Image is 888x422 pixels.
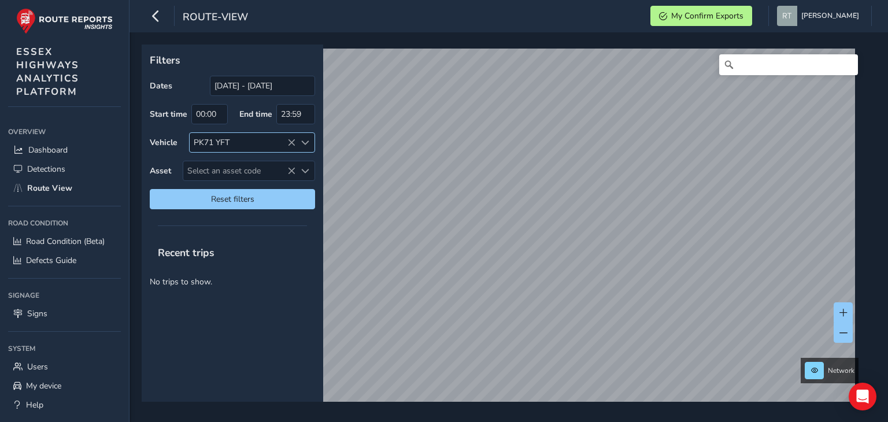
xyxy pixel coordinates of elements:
div: System [8,340,121,357]
a: Signs [8,304,121,323]
p: Filters [150,53,315,68]
label: Vehicle [150,137,177,148]
span: Recent trips [150,238,223,268]
label: Asset [150,165,171,176]
span: Network [828,366,854,375]
span: Help [26,399,43,410]
button: My Confirm Exports [650,6,752,26]
a: Users [8,357,121,376]
div: PK71 YFT [190,133,295,152]
a: Defects Guide [8,251,121,270]
span: Dashboard [28,145,68,156]
span: [PERSON_NAME] [801,6,859,26]
a: Dashboard [8,140,121,160]
p: No trips to show. [142,268,323,296]
span: Route View [27,183,72,194]
img: rr logo [16,8,113,34]
img: diamond-layout [777,6,797,26]
a: Help [8,395,121,414]
a: Route View [8,179,121,198]
span: Users [27,361,48,372]
div: Select an asset code [295,161,314,180]
span: Detections [27,164,65,175]
label: Start time [150,109,187,120]
a: Road Condition (Beta) [8,232,121,251]
canvas: Map [146,49,855,415]
span: Defects Guide [26,255,76,266]
span: My device [26,380,61,391]
span: Select an asset code [183,161,295,180]
a: Detections [8,160,121,179]
label: End time [239,109,272,120]
span: My Confirm Exports [671,10,743,21]
div: Road Condition [8,214,121,232]
span: Signs [27,308,47,319]
span: ESSEX HIGHWAYS ANALYTICS PLATFORM [16,45,79,98]
span: Reset filters [158,194,306,205]
span: route-view [183,10,248,26]
label: Dates [150,80,172,91]
div: Overview [8,123,121,140]
button: Reset filters [150,189,315,209]
button: [PERSON_NAME] [777,6,863,26]
div: Open Intercom Messenger [849,383,876,410]
a: My device [8,376,121,395]
input: Search [719,54,858,75]
span: Road Condition (Beta) [26,236,105,247]
div: Signage [8,287,121,304]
